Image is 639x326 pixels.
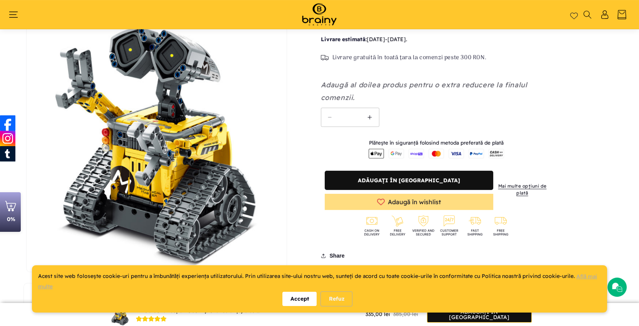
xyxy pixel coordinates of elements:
summary: Căutați [582,10,592,19]
div: Accept [282,292,317,306]
span: [DATE] [387,36,406,43]
button: Share [321,247,347,264]
div: Acest site web folosește cookie-uri pentru a îmbunătăți experiența utilizatorului. Prin utilizare... [38,271,601,291]
span: Adaugă în wishlist [388,198,441,205]
summary: Meniu [12,10,22,19]
span: Livrare gratuită în toată țara la comenzi peste 300 RON. [332,54,487,62]
div: Adăugați în [GEOGRAPHIC_DATA] [427,307,531,322]
div: Refuz [320,291,352,306]
span: [DATE] [367,36,385,43]
small: Plătește în siguranță folosind metoda preferată de plată [369,140,504,146]
img: Chat icon [611,281,623,293]
a: Wishlist page link [570,11,578,18]
img: Brainy Crafts [294,2,344,27]
span: 335,00 lei [365,311,390,318]
em: Adaugă al doilea produs pentru o extra reducere la finalul comenzii. [321,80,527,101]
a: Află mai multe [38,273,597,290]
b: Livrare estimată [321,36,365,43]
p: : - . [321,35,552,44]
button: Adăugați în [GEOGRAPHIC_DATA] [325,171,493,190]
img: Product thumbnail [108,303,131,326]
span: 385,00 lei [393,311,418,318]
span: Adăugați în [GEOGRAPHIC_DATA] [358,177,460,184]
